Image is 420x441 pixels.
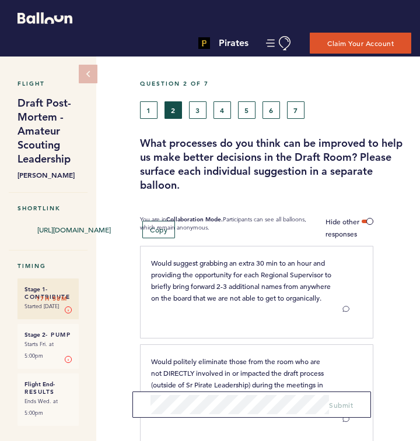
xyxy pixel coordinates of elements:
[17,169,79,181] b: [PERSON_NAME]
[24,340,54,359] time: Starts Fri. at 5:00pm
[262,101,280,119] button: 6
[166,216,223,223] b: Collaboration Mode.
[24,331,72,338] h6: - Pump
[287,101,304,119] button: 7
[140,136,411,192] h3: What processes do you think can be improved to help us make better decisions in the Draft Room? P...
[24,380,53,388] small: Flight End
[24,285,72,301] h6: - Contribute
[164,101,182,119] button: 2
[151,357,328,412] span: Would politely eliminate those from the room who are not DIRECTLY involved in or impacted the dra...
[140,216,318,240] p: You are in Participants can see all balloons, which remain anonymous.
[238,101,256,119] button: 5
[219,36,249,50] h4: Pirates
[17,204,79,212] h5: Shortlink
[9,12,72,24] a: Balloon
[140,80,411,87] h5: Question 2 of 7
[329,399,353,411] button: Submit
[24,380,72,396] h6: - Results
[24,285,45,293] small: Stage 1
[329,400,353,410] span: Submit
[310,33,411,54] button: Claim Your Account
[189,101,206,119] button: 3
[151,258,333,302] span: Would suggest grabbing an extra 30 min to an hour and providing the opportunity for each Regional...
[17,96,79,166] h1: Draft Post-Mortem - Amateur Scouting Leadership
[17,80,79,87] h5: Flight
[24,331,45,338] small: Stage 2
[24,397,58,417] time: Ends Wed. at 5:00pm
[213,101,231,119] button: 4
[17,12,72,24] svg: Balloon
[266,36,292,51] button: Manage Account
[17,262,79,270] h5: Timing
[24,302,59,310] time: Started [DATE]
[140,101,157,119] button: 1
[325,217,359,238] span: Hide other responses
[36,293,68,305] span: 17H 58M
